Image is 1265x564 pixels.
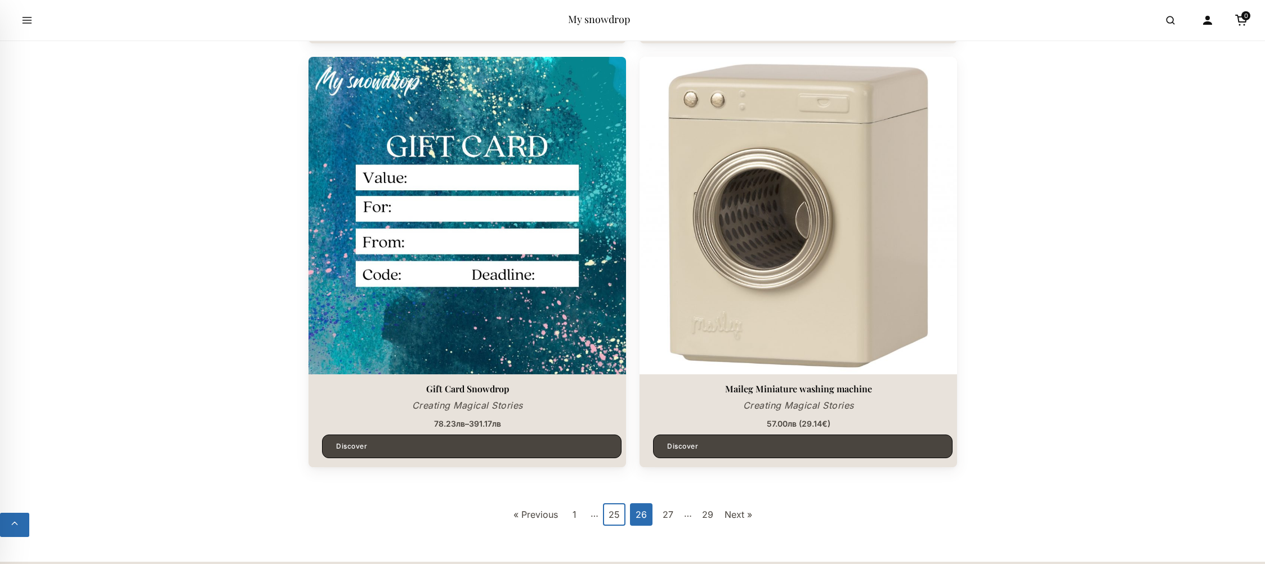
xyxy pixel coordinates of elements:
button: Open menu [11,5,43,36]
span: 26 [630,503,652,526]
a: 1 [564,503,586,526]
img: Maileg Miniature washing machine [640,57,957,374]
button: Open search [1155,5,1186,36]
div: – [318,418,617,430]
span: … [684,503,692,526]
a: Gift Card Snowdrop [318,383,617,394]
a: Next » [723,503,753,526]
span: 57.00 [766,419,796,428]
a: My snowdrop [568,12,630,26]
span: 391.17 [468,419,500,428]
a: « Previous [512,503,559,526]
span: ( ) [798,419,830,428]
span: лв [491,419,500,428]
span: € [821,419,827,428]
span: лв [787,419,796,428]
a: 29 [696,503,719,526]
p: Creating Magical Stories [649,399,948,413]
p: Creating Magical Stories [318,399,617,413]
span: 29.14 [801,419,827,428]
span: 0 [1241,11,1250,20]
span: 78.23 [433,419,464,428]
span: лв [455,419,464,428]
a: 25 [603,503,625,526]
a: Account [1195,8,1220,33]
a: Maileg Miniature washing machine [649,383,948,394]
a: 27 [657,503,680,526]
a: Cart [1229,8,1254,33]
a: Discover Gift Card Snowdrop [322,435,622,458]
a: Discover Maileg Miniature washing machine [653,435,953,458]
img: Gift Card Snowdrop [309,57,626,374]
span: … [591,503,598,526]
